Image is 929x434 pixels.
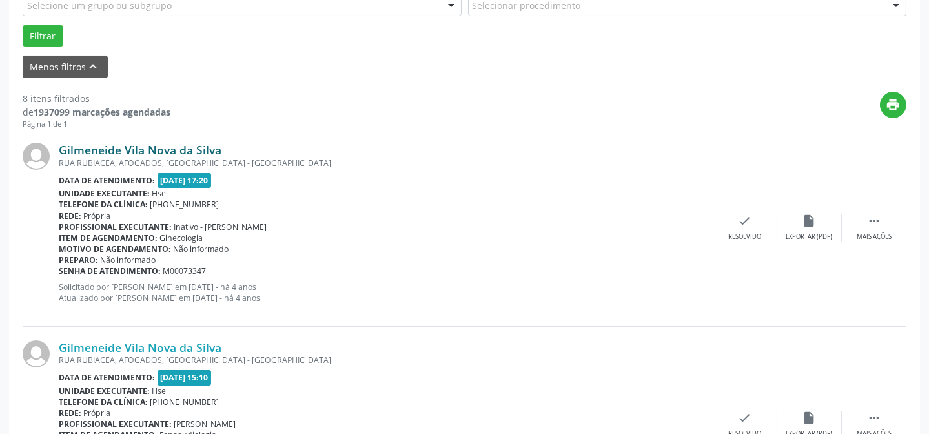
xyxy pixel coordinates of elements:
div: RUA RUBIACEA, AFOGADOS, [GEOGRAPHIC_DATA] - [GEOGRAPHIC_DATA] [59,355,713,366]
span: [PHONE_NUMBER] [150,199,219,210]
b: Telefone da clínica: [59,397,148,408]
b: Preparo: [59,254,98,265]
span: M00073347 [163,265,207,276]
button: print [880,92,906,118]
span: [PERSON_NAME] [174,418,236,429]
i:  [867,411,881,425]
strong: 1937099 marcações agendadas [34,106,170,118]
span: [DATE] 15:10 [158,370,212,385]
i: insert_drive_file [802,411,817,425]
button: Menos filtroskeyboard_arrow_up [23,56,108,78]
div: 8 itens filtrados [23,92,170,105]
div: RUA RUBIACEA, AFOGADOS, [GEOGRAPHIC_DATA] - [GEOGRAPHIC_DATA] [59,158,713,169]
span: Hse [152,386,167,397]
div: Mais ações [857,232,892,242]
b: Telefone da clínica: [59,199,148,210]
img: img [23,340,50,367]
i: insert_drive_file [802,214,817,228]
b: Profissional executante: [59,418,172,429]
b: Unidade executante: [59,386,150,397]
i:  [867,214,881,228]
i: keyboard_arrow_up [87,59,101,74]
img: img [23,143,50,170]
span: Não informado [101,254,156,265]
p: Solicitado por [PERSON_NAME] em [DATE] - há 4 anos Atualizado por [PERSON_NAME] em [DATE] - há 4 ... [59,282,713,304]
b: Motivo de agendamento: [59,243,171,254]
span: Inativo - [PERSON_NAME] [174,222,267,232]
span: Própria [84,408,111,418]
a: Gilmeneide Vila Nova da Silva [59,340,221,355]
div: de [23,105,170,119]
i: print [886,98,901,112]
b: Senha de atendimento: [59,265,161,276]
span: Própria [84,211,111,222]
button: Filtrar [23,25,63,47]
b: Item de agendamento: [59,232,158,243]
div: Página 1 de 1 [23,119,170,130]
i: check [738,214,752,228]
span: Ginecologia [160,232,203,243]
span: Hse [152,188,167,199]
span: [DATE] 17:20 [158,173,212,188]
i: check [738,411,752,425]
b: Data de atendimento: [59,175,155,186]
b: Data de atendimento: [59,372,155,383]
b: Profissional executante: [59,222,172,232]
b: Rede: [59,211,81,222]
div: Exportar (PDF) [786,232,833,242]
span: [PHONE_NUMBER] [150,397,219,408]
a: Gilmeneide Vila Nova da Silva [59,143,221,157]
span: Não informado [174,243,229,254]
b: Rede: [59,408,81,418]
div: Resolvido [728,232,761,242]
b: Unidade executante: [59,188,150,199]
